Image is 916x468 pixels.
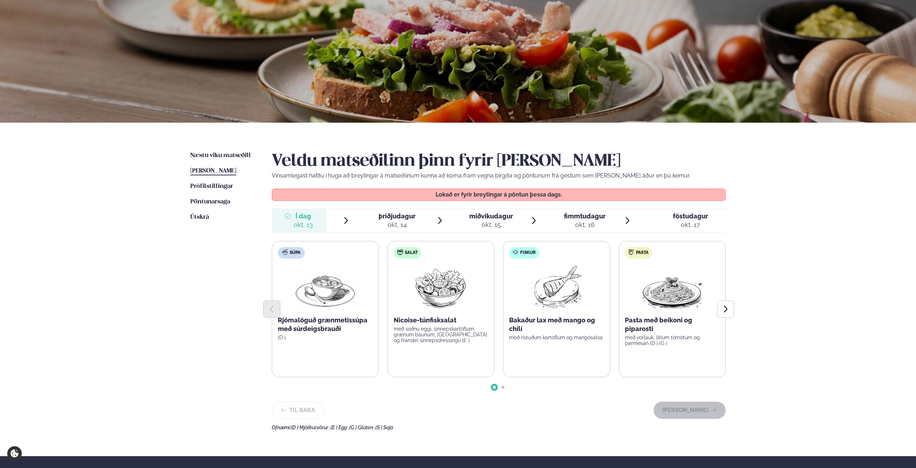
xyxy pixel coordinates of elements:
[272,151,726,171] h2: Veldu matseðilinn þinn fyrir [PERSON_NAME]
[493,386,496,389] span: Go to slide 1
[379,221,416,229] div: okt. 14
[290,250,300,256] span: Súpa
[525,264,588,310] img: Fish.png
[291,425,331,430] span: (D ) Mjólkurvörur ,
[379,212,416,220] span: þriðjudagur
[272,425,726,430] div: Ofnæmi:
[564,212,606,220] span: fimmtudagur
[509,335,604,340] p: með ristuðum kartöflum og mangósalsa
[294,212,313,221] span: Í dag
[469,221,513,229] div: okt. 15
[641,264,704,310] img: Spagetti.png
[278,316,373,333] p: Rjómalöguð grænmetissúpa með súrdeigsbrauði
[190,182,233,191] a: Prófílstillingar
[564,221,606,229] div: okt. 16
[717,301,734,318] button: Next slide
[279,192,718,198] p: Lokað er fyrir breytingar á pöntun þessa dags.
[263,301,280,318] button: Previous slide
[190,168,236,174] span: [PERSON_NAME]
[272,402,324,419] button: Til baka
[409,264,473,310] img: Salad.png
[190,151,251,160] a: Næstu viku matseðill
[331,425,349,430] span: (E ) Egg ,
[625,335,720,346] p: með vorlauk, litlum tómötum og parmesan (D ) (G )
[628,249,634,255] img: pasta.svg
[190,213,209,222] a: Útskrá
[7,446,22,461] a: Cookie settings
[502,386,504,389] span: Go to slide 2
[282,249,288,255] img: soup.svg
[394,316,489,325] p: Nicoise-túnfisksalat
[294,264,357,310] img: Soup.png
[394,326,489,343] p: með soðnu eggi, sinnepskartöflum, grænum baunum, [GEOGRAPHIC_DATA] og franskri sinnepsdressingu (E )
[405,250,418,256] span: Salat
[190,198,230,206] a: Pöntunarsaga
[278,335,373,340] p: (D )
[190,152,251,159] span: Næstu viku matseðill
[509,316,604,333] p: Bakaður lax með mango og chilí
[190,183,233,189] span: Prófílstillingar
[625,316,720,333] p: Pasta með beikoni og piparosti
[375,425,393,430] span: (S ) Soja
[190,214,209,220] span: Útskrá
[654,402,726,419] button: [PERSON_NAME]
[673,221,708,229] div: okt. 17
[349,425,375,430] span: (G ) Glúten ,
[520,250,536,256] span: Fiskur
[190,199,230,205] span: Pöntunarsaga
[294,221,313,229] div: okt. 13
[636,250,649,256] span: Pasta
[469,212,513,220] span: miðvikudagur
[513,249,518,255] img: fish.svg
[272,171,726,180] p: Vinsamlegast hafðu í huga að breytingar á matseðlinum kunna að koma fram vegna birgða og pöntunum...
[673,212,708,220] span: föstudagur
[397,249,403,255] img: salad.svg
[190,167,236,175] a: [PERSON_NAME]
